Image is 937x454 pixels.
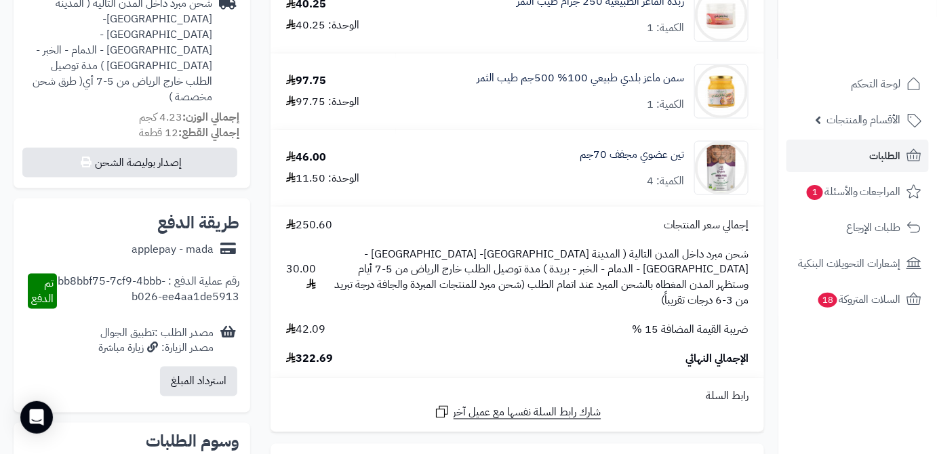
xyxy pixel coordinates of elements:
div: رابط السلة [276,389,759,405]
span: إجمالي سعر المنتجات [664,218,749,233]
div: مصدر الطلب :تطبيق الجوال [98,325,214,356]
span: الأقسام والمنتجات [826,110,901,129]
span: تم الدفع [31,275,54,307]
span: شارك رابط السلة نفسها مع عميل آخر [454,405,601,421]
span: 42.09 [286,322,325,337]
small: 4.23 كجم [139,109,239,125]
div: applepay - mada [132,242,214,257]
a: المراجعات والأسئلة1 [786,176,929,208]
div: 97.75 [286,73,326,89]
button: استرداد المبلغ [160,367,237,396]
a: الطلبات [786,140,929,172]
button: إصدار بوليصة الشحن [22,148,237,178]
div: 46.00 [286,150,326,165]
a: تين عضوي مجفف 70جم [580,147,684,163]
span: 30.00 [286,262,316,293]
div: رقم عملية الدفع : bb8bbf75-7cf9-4bbb-b026-ee4aa1de5913 [57,274,239,309]
div: الكمية: 1 [647,20,684,36]
img: 1745417226-orgibite-organik-kuru-incir-70-gr-p-13306-90x90.jpg [695,141,748,195]
span: 250.60 [286,218,332,233]
strong: إجمالي الوزن: [182,109,239,125]
span: المراجعات والأسئلة [805,182,901,201]
div: الوحدة: 40.25 [286,18,359,33]
div: الوحدة: 97.75 [286,94,359,110]
span: 1 [807,185,823,200]
div: مصدر الزيارة: زيارة مباشرة [98,340,214,356]
span: الإجمالي النهائي [685,351,749,367]
small: 12 قطعة [139,125,239,141]
img: 1745189843-%D8%B3%D9%85%D9%86%20%D9%85%D8%A7%D8%B9%D8%B2%20%D8%A8%D9%84%D8%AF%D9%8A%20-90x90.jpg [695,64,748,119]
span: إشعارات التحويلات البنكية [798,254,901,273]
a: طلبات الإرجاع [786,211,929,244]
div: الوحدة: 11.50 [286,171,359,186]
div: الكمية: 1 [647,97,684,112]
div: الكمية: 4 [647,173,684,189]
span: ضريبة القيمة المضافة 15 % [632,322,749,337]
h2: وسوم الطلبات [24,434,239,450]
span: الطلبات [870,146,901,165]
strong: إجمالي القطع: [178,125,239,141]
span: السلات المتروكة [817,290,901,309]
div: Open Intercom Messenger [20,401,53,434]
h2: طريقة الدفع [157,215,239,231]
a: سمن ماعز بلدي طبيعي 100% 500جم طيب الثمر [477,70,684,86]
span: ( طرق شحن مخصصة ) [33,73,212,105]
span: طلبات الإرجاع [846,218,901,237]
span: 322.69 [286,351,333,367]
span: لوحة التحكم [851,75,901,94]
a: إشعارات التحويلات البنكية [786,247,929,280]
a: السلات المتروكة18 [786,283,929,316]
a: لوحة التحكم [786,68,929,100]
span: شحن مبرد داخل المدن التالية ( المدينة [GEOGRAPHIC_DATA]- [GEOGRAPHIC_DATA] - [GEOGRAPHIC_DATA] - ... [330,247,749,308]
a: شارك رابط السلة نفسها مع عميل آخر [434,404,601,421]
span: 18 [818,293,837,308]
